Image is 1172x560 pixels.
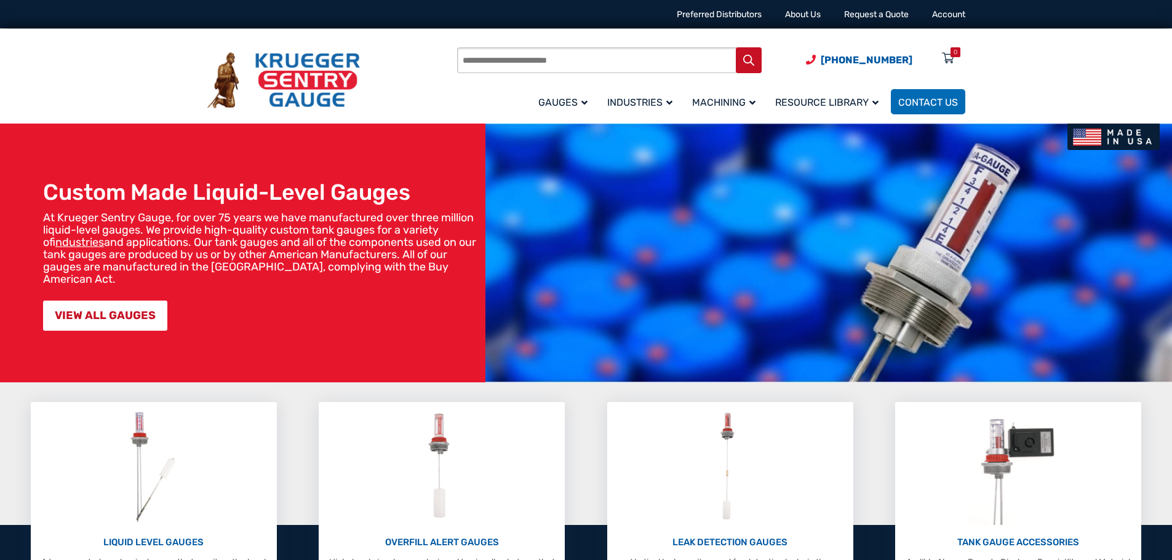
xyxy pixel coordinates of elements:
[932,9,965,20] a: Account
[325,535,559,550] p: OVERFILL ALERT GAUGES
[613,535,847,550] p: LEAK DETECTION GAUGES
[785,9,821,20] a: About Us
[692,97,755,108] span: Machining
[898,97,958,108] span: Contact Us
[775,97,879,108] span: Resource Library
[415,408,469,525] img: Overfill Alert Gauges
[706,408,754,525] img: Leak Detection Gauges
[43,211,479,285] p: At Krueger Sentry Gauge, for over 75 years we have manufactured over three million liquid-level g...
[207,52,360,109] img: Krueger Sentry Gauge
[768,87,891,116] a: Resource Library
[677,9,762,20] a: Preferred Distributors
[531,87,600,116] a: Gauges
[969,408,1068,525] img: Tank Gauge Accessories
[43,301,167,331] a: VIEW ALL GAUGES
[901,535,1135,550] p: TANK GAUGE ACCESSORIES
[806,52,912,68] a: Phone Number (920) 434-8860
[891,89,965,114] a: Contact Us
[954,47,957,57] div: 0
[1067,124,1160,150] img: Made In USA
[43,179,479,205] h1: Custom Made Liquid-Level Gauges
[685,87,768,116] a: Machining
[538,97,588,108] span: Gauges
[600,87,685,116] a: Industries
[821,54,912,66] span: [PHONE_NUMBER]
[121,408,186,525] img: Liquid Level Gauges
[844,9,909,20] a: Request a Quote
[607,97,672,108] span: Industries
[485,124,1172,382] img: bg_hero_bannerksentry
[37,535,271,550] p: LIQUID LEVEL GAUGES
[55,235,104,249] a: industries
